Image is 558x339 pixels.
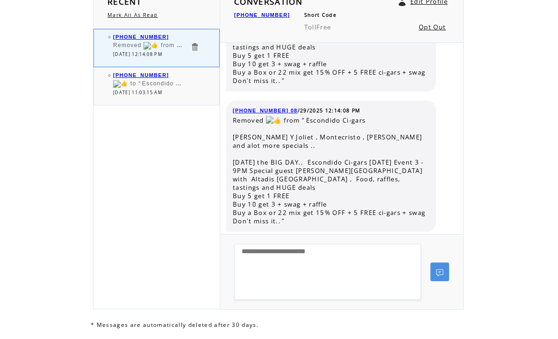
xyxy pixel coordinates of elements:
[113,72,169,78] a: [PHONE_NUMBER]
[266,116,282,125] img: 👍
[419,23,446,31] a: Opt Out
[107,12,157,18] a: Mark All As Read
[113,90,162,96] span: [DATE] 11:03:15 AM
[108,74,111,76] img: bulletEmpty.png
[113,80,128,88] img: 👍
[143,42,158,49] img: 👍
[233,108,298,113] a: [PHONE_NUMBER] 08
[234,12,290,18] a: [PHONE_NUMBER]
[108,36,111,38] img: bulletEmpty.png
[190,42,199,51] a: Click to delete these messgaes
[304,23,331,31] span: TollFree
[113,51,162,57] span: [DATE] 12:14:08 PM
[304,12,336,18] span: Short Code
[233,107,360,114] span: /29/2025 12:14:08 PM
[91,321,258,329] span: * Messages are automatically deleted after 30 days.
[113,34,169,40] a: [PHONE_NUMBER]
[233,116,429,225] span: Removed ‌ ‌ from “ Escondido Ci-gars [PERSON_NAME] Y Joliet , Montecristo , [PERSON_NAME] and alo...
